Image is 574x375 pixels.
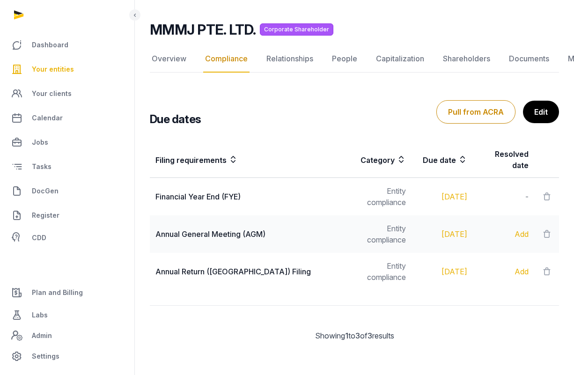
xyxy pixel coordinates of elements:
[368,331,372,340] span: 3
[7,180,127,202] a: DocGen
[203,45,250,73] a: Compliance
[32,232,46,243] span: CDD
[32,64,74,75] span: Your entities
[150,45,188,73] a: Overview
[7,304,127,326] a: Labs
[523,101,559,123] a: Edit
[155,228,345,240] div: Annual General Meeting (AGM)
[478,266,529,277] div: Add
[155,266,345,277] div: Annual Return ([GEOGRAPHIC_DATA]) Filing
[150,112,201,127] h3: Due dates
[32,309,48,321] span: Labs
[150,21,256,38] h2: MMMJ PTE. LTD.
[7,326,127,345] a: Admin
[155,191,345,202] div: Financial Year End (FYE)
[7,345,127,368] a: Settings
[150,142,350,178] th: Filing requirements
[32,210,59,221] span: Register
[32,161,52,172] span: Tasks
[7,34,127,56] a: Dashboard
[345,331,348,340] span: 1
[260,23,333,36] span: Corporate Shareholder
[350,215,412,253] td: Entity compliance
[7,131,127,154] a: Jobs
[441,45,492,73] a: Shareholders
[32,112,63,124] span: Calendar
[32,351,59,362] span: Settings
[473,142,534,178] th: Resolved date
[7,82,127,105] a: Your clients
[478,228,529,240] div: Add
[265,45,315,73] a: Relationships
[7,281,127,304] a: Plan and Billing
[7,58,127,81] a: Your entities
[330,45,359,73] a: People
[350,142,412,178] th: Category
[7,204,127,227] a: Register
[417,191,467,202] div: [DATE]
[374,45,426,73] a: Capitalization
[32,185,59,197] span: DocGen
[32,88,72,99] span: Your clients
[412,142,473,178] th: Due date
[350,178,412,216] td: Entity compliance
[417,266,467,277] div: [DATE]
[7,228,127,247] a: CDD
[32,330,52,341] span: Admin
[417,228,467,240] div: [DATE]
[32,287,83,298] span: Plan and Billing
[7,155,127,178] a: Tasks
[7,107,127,129] a: Calendar
[32,137,48,148] span: Jobs
[436,100,515,124] button: Pull from ACRA
[478,191,529,202] div: -
[150,330,559,341] div: Showing to of results
[350,253,412,290] td: Entity compliance
[32,39,68,51] span: Dashboard
[150,45,559,73] nav: Tabs
[355,331,360,340] span: 3
[507,45,551,73] a: Documents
